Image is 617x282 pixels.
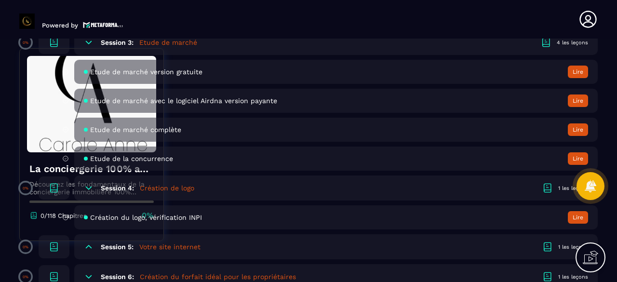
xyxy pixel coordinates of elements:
img: logo [83,21,123,29]
p: 0% [23,275,28,279]
h6: Session 6: [101,273,134,281]
button: Lire [568,152,588,165]
p: 0% [23,245,28,249]
h5: Création du forfait idéal pour les propriétaires [140,272,296,282]
h5: Création de logo [140,183,194,193]
h5: Votre site internet [139,242,201,252]
img: logo-branding [19,13,35,29]
span: Création du logo, vérification INPI [90,214,202,221]
img: banner [27,56,156,152]
p: Powered by [42,22,78,29]
div: 4 les leçons [557,39,588,46]
p: 0% [23,186,28,190]
span: Etude de marché complète [90,126,181,134]
h6: Session 5: [101,243,134,251]
div: 1 les leçons [558,185,588,192]
button: Lire [568,123,588,136]
span: Etude de la concurrence [90,155,173,162]
h4: La conciergerie 100% automatisée [29,162,154,175]
h5: Etude de marché [139,38,197,47]
button: Lire [568,66,588,78]
h6: Session 4: [101,184,134,192]
div: 1 les leçons [558,243,588,251]
button: Lire [568,211,588,224]
span: Etude de marché version gratuite [90,68,202,76]
p: Découvrez les fondamentaux de la conciergerie immobilière 100% automatisée. Cette formation est c... [29,180,154,196]
button: Lire [568,94,588,107]
div: 1 les leçons [558,273,588,281]
p: 0% [23,40,28,45]
h6: Session 3: [101,39,134,46]
p: 0/118 Chapitres [40,212,87,219]
span: Etude de marché avec le logiciel Airdna version payante [90,97,277,105]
